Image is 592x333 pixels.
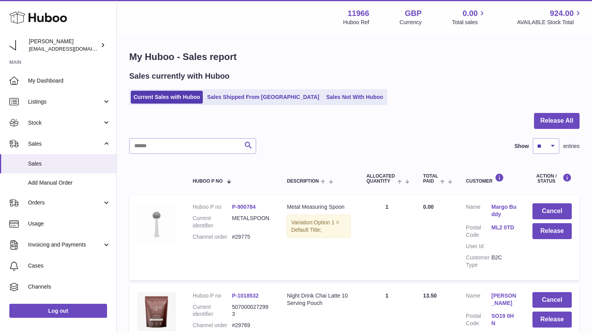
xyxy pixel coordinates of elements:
label: Show [515,143,529,150]
span: Usage [28,220,111,227]
img: 119661732179318.jpg [137,292,176,331]
a: Sales Shipped From [GEOGRAPHIC_DATA] [204,91,322,104]
strong: GBP [405,8,422,19]
button: Cancel [532,292,572,308]
dd: #29775 [232,233,271,241]
dt: Huboo P no [193,292,232,300]
td: 1 [358,196,415,280]
div: Night Drink Chai Latte 10 Serving Pouch [287,292,351,307]
strong: 11966 [348,8,369,19]
div: Currency [400,19,422,26]
img: info@tenpm.co [9,39,21,51]
a: [PERSON_NAME] [491,292,516,307]
dt: Channel order [193,322,232,329]
dt: Huboo P no [193,203,232,211]
a: ML2 0TD [491,224,516,231]
button: Release [532,223,572,239]
a: SO19 0HN [491,312,516,327]
a: 924.00 AVAILABLE Stock Total [517,8,583,26]
dd: 5070000272993 [232,303,271,318]
dt: Name [466,292,491,309]
button: Release All [534,113,580,129]
div: Action / Status [532,173,572,184]
dd: #29769 [232,322,271,329]
a: Current Sales with Huboo [131,91,203,104]
button: Release [532,312,572,328]
dt: Name [466,203,491,220]
a: Margo Buddy [491,203,516,218]
span: Option 1 = Default Title; [291,219,339,233]
span: Sales [28,160,111,167]
span: Cases [28,262,111,270]
span: Add Manual Order [28,179,111,187]
span: [EMAIL_ADDRESS][DOMAIN_NAME] [29,46,114,52]
div: [PERSON_NAME] [29,38,99,53]
a: Log out [9,304,107,318]
div: Customer [466,173,517,184]
div: Huboo Ref [343,19,369,26]
span: 924.00 [550,8,574,19]
a: P-1018532 [232,292,259,299]
span: Sales [28,140,102,148]
span: 13.50 [423,292,437,299]
dt: Current identifier [193,303,232,318]
h1: My Huboo - Sales report [129,51,580,63]
span: Huboo P no [193,179,223,184]
dt: Channel order [193,233,232,241]
span: Stock [28,119,102,127]
a: P-900784 [232,204,256,210]
span: Total paid [423,174,438,184]
div: Variation: [287,215,351,238]
span: Listings [28,98,102,106]
span: entries [563,143,580,150]
a: 0.00 Total sales [452,8,487,26]
dd: B2C [491,254,516,269]
span: Invoicing and Payments [28,241,102,248]
a: Sales Not With Huboo [323,91,386,104]
span: AVAILABLE Stock Total [517,19,583,26]
img: 119661708700712.jpg [137,203,176,242]
dd: METALSPOON [232,215,271,229]
span: My Dashboard [28,77,111,85]
dt: Customer Type [466,254,491,269]
span: 0.00 [463,8,478,19]
dt: Current identifier [193,215,232,229]
span: Description [287,179,319,184]
span: Channels [28,283,111,291]
h2: Sales currently with Huboo [129,71,230,81]
dt: Postal Code [466,312,491,329]
dt: User Id [466,243,491,250]
span: Orders [28,199,102,206]
dt: Postal Code [466,224,491,239]
button: Cancel [532,203,572,219]
span: 0.00 [423,204,434,210]
div: Metal Measuring Spoon [287,203,351,211]
span: ALLOCATED Quantity [366,174,395,184]
span: Total sales [452,19,487,26]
